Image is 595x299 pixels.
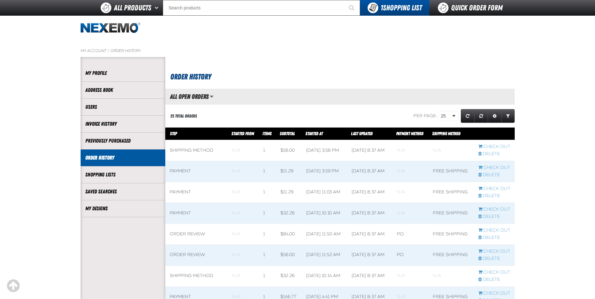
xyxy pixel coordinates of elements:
a: Previously Purchased [85,137,161,144]
a: Delete checkout started from [478,172,510,178]
a: My Profile [85,70,161,77]
td: 1 [259,224,276,245]
td: 1 [259,245,276,266]
a: Continue checkout started from [478,144,510,150]
td: [DATE] 8:37 AM [347,140,392,161]
a: Users [85,103,161,111]
td: Blank [392,140,428,161]
a: Shopping Lists [85,171,161,178]
td: $84.00 [276,224,302,245]
td: Free Shipping [428,224,474,245]
a: My Designs [85,205,161,212]
a: Reset grid action [474,109,488,123]
span: Per page: [413,113,437,118]
a: Delete checkout started from [478,214,510,220]
nav: Breadcrumbs [81,48,515,53]
div: Payment [170,168,223,174]
h2: All Open Orders [165,93,209,100]
a: Order History [110,48,141,53]
td: [DATE] 11:52 AM [302,245,347,266]
div: Shipping Method [170,148,223,154]
a: Delete checkout started from [478,256,510,262]
td: P.O. [392,245,428,266]
a: Continue checkout started from [478,165,510,171]
td: [DATE] 3:59 PM [302,161,347,182]
td: $32.26 [276,203,302,224]
td: Free Shipping [428,161,474,182]
div: Payment [170,210,223,216]
span: Started At [305,131,323,136]
td: 1 [259,182,276,203]
a: Delete checkout started from [478,235,510,241]
td: [DATE] 11:50 AM [302,224,347,245]
span: Shipping Method [432,131,460,136]
div: Payment [170,189,223,195]
a: Delete checkout started from [478,277,510,283]
td: Blank [228,224,259,245]
span: Step [170,131,177,136]
td: [DATE] 11:03 AM [302,182,347,203]
td: P.O. [392,224,428,245]
td: Free Shipping [428,245,474,266]
td: 1 [259,140,276,161]
a: Continue checkout started from [478,270,510,275]
td: Blank [428,140,474,161]
td: Blank [228,203,259,224]
td: $11.29 [276,161,302,182]
span: Shopping List [380,3,422,12]
a: Last Updated [351,131,373,136]
a: Expand or Collapse Grid Settings [488,109,502,123]
td: Blank [228,265,259,286]
a: Delete checkout started from [478,193,510,199]
td: 1 [259,161,276,182]
a: Invoice History [85,120,161,128]
div: 25 Total Orders [170,113,197,119]
a: Refresh grid action [461,109,475,123]
td: [DATE] 8:37 AM [347,245,392,266]
td: 1 [259,203,276,224]
button: Manage grid views. Current view is All Open Orders [210,91,214,102]
td: Free Shipping [428,203,474,224]
td: [DATE] 8:37 AM [347,265,392,286]
span: Order History [170,72,211,81]
a: Continue checkout started from [478,207,510,212]
td: $11.29 [276,182,302,203]
td: [DATE] 3:58 PM [302,140,347,161]
strong: 1 [380,3,383,12]
span: 25 [441,113,451,119]
a: Continue checkout started from [478,249,510,254]
td: [DATE] 8:37 AM [347,203,392,224]
span: All Products [114,2,151,13]
span: / [107,48,109,53]
td: Blank [428,265,474,286]
td: 1 [259,265,276,286]
a: Subtotal [280,131,295,136]
td: Blank [392,265,428,286]
td: Blank [228,161,259,182]
td: $32.26 [276,265,302,286]
a: Order History [85,154,161,161]
a: Saved Searches [85,188,161,195]
a: Continue checkout started from [478,228,510,233]
th: Row actions [474,128,515,140]
td: Blank [228,182,259,203]
a: Continue checkout started from [478,291,510,296]
td: Blank [392,203,428,224]
span: Items [263,131,272,136]
td: [DATE] 8:37 AM [347,182,392,203]
a: Continue checkout started from [478,186,510,192]
td: Blank [228,245,259,266]
img: Nexemo logo [81,23,140,34]
a: Payment Method [396,131,423,136]
td: $56.00 [276,140,302,161]
div: Order Review [170,231,223,237]
td: [DATE] 8:37 AM [347,224,392,245]
td: $56.00 [276,245,302,266]
span: Started From [231,131,254,136]
a: Home [81,23,140,34]
a: Address Book [85,87,161,94]
div: Shipping Method [170,273,223,279]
